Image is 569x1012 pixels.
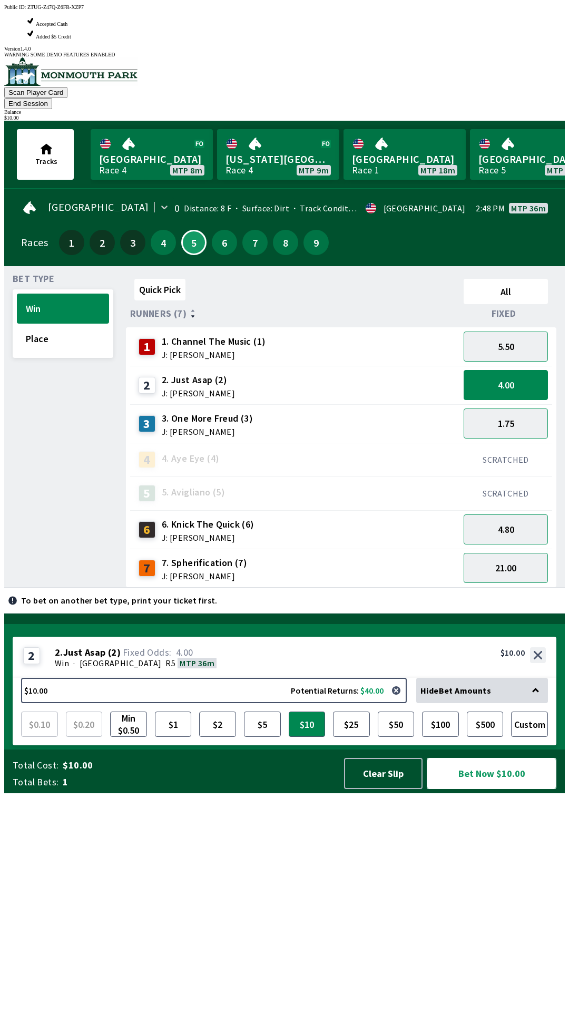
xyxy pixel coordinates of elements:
[464,454,548,465] div: SCRATCHED
[498,340,514,353] span: 5.50
[139,377,155,394] div: 2
[464,332,548,362] button: 5.50
[21,238,48,247] div: Races
[48,203,149,211] span: [GEOGRAPHIC_DATA]
[181,230,207,255] button: 5
[62,239,82,246] span: 1
[464,279,548,304] button: All
[110,712,147,737] button: Min $0.50
[273,230,298,255] button: 8
[291,714,323,734] span: $10
[153,239,173,246] span: 4
[162,373,235,387] span: 2. Just Asap (2)
[306,239,326,246] span: 9
[35,157,57,166] span: Tracks
[13,759,58,772] span: Total Cost:
[352,166,379,174] div: Race 1
[99,166,126,174] div: Race 4
[495,562,516,574] span: 21.00
[276,239,296,246] span: 8
[162,485,225,499] span: 5. Avigliano (5)
[289,203,382,213] span: Track Condition: Firm
[36,34,71,40] span: Added $5 Credit
[498,523,514,536] span: 4.80
[511,712,548,737] button: Custom
[162,518,254,531] span: 6. Knick The Quick (6)
[26,333,100,345] span: Place
[55,647,63,658] span: 2 .
[162,335,266,348] span: 1. Channel The Music (1)
[63,759,334,772] span: $10.00
[478,166,506,174] div: Race 5
[27,4,84,10] span: ZTUG-Z47Q-Z6FR-XZP7
[202,714,233,734] span: $2
[151,230,176,255] button: 4
[176,646,193,658] span: 4.00
[378,712,415,737] button: $50
[59,230,84,255] button: 1
[13,275,54,283] span: Bet Type
[380,714,412,734] span: $50
[162,351,266,359] span: J: [PERSON_NAME]
[464,370,548,400] button: 4.00
[336,714,367,734] span: $25
[99,152,204,166] span: [GEOGRAPHIC_DATA]
[476,204,505,212] span: 2:48 PM
[467,712,504,737] button: $500
[162,533,254,542] span: J: [PERSON_NAME]
[92,239,112,246] span: 2
[299,166,329,174] span: MTP 9m
[352,152,457,166] span: [GEOGRAPHIC_DATA]
[492,309,516,318] span: Fixed
[459,308,552,319] div: Fixed
[303,230,329,255] button: 9
[354,767,413,780] span: Clear Slip
[21,678,407,703] button: $10.00Potential Returns: $40.00
[4,115,565,121] div: $ 10.00
[162,427,253,436] span: J: [PERSON_NAME]
[139,485,155,502] div: 5
[17,324,109,354] button: Place
[425,714,456,734] span: $100
[162,556,247,570] span: 7. Spherification (7)
[4,109,565,115] div: Balance
[63,776,334,789] span: 1
[17,294,109,324] button: Win
[185,240,203,245] span: 5
[123,239,143,246] span: 3
[469,714,501,734] span: $500
[217,129,339,180] a: [US_STATE][GEOGRAPHIC_DATA]Race 4MTP 9m
[23,647,40,664] div: 2
[4,52,565,57] div: WARNING SOME DEMO FEATURES ENABLED
[139,338,155,355] div: 1
[464,553,548,583] button: 21.00
[4,4,565,10] div: Public ID:
[225,152,331,166] span: [US_STATE][GEOGRAPHIC_DATA]
[4,87,67,98] button: Scan Player Card
[289,712,326,737] button: $10
[17,129,74,180] button: Tracks
[63,647,106,658] span: Just Asap
[4,46,565,52] div: Version 1.4.0
[21,596,218,605] p: To bet on another bet type, print your ticket first.
[158,714,189,734] span: $1
[464,408,548,439] button: 1.75
[420,166,455,174] span: MTP 18m
[384,204,466,212] div: [GEOGRAPHIC_DATA]
[139,451,155,468] div: 4
[26,303,100,315] span: Win
[162,452,220,465] span: 4. Aye Eye (4)
[91,129,213,180] a: [GEOGRAPHIC_DATA]Race 4MTP 8m
[174,204,180,212] div: 0
[162,389,235,397] span: J: [PERSON_NAME]
[212,230,237,255] button: 6
[464,514,548,544] button: 4.80
[344,129,466,180] a: [GEOGRAPHIC_DATA]Race 1MTP 18m
[139,415,155,432] div: 3
[464,488,548,499] div: SCRATCHED
[420,685,491,696] span: Hide Bet Amounts
[13,776,58,789] span: Total Bets:
[162,412,253,425] span: 3. One More Freud (3)
[139,560,155,577] div: 7
[155,712,192,737] button: $1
